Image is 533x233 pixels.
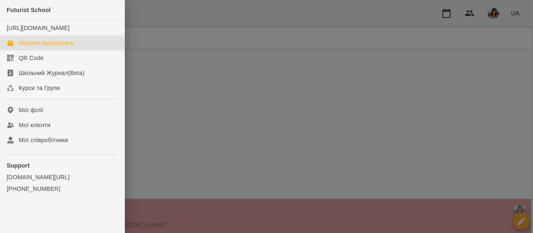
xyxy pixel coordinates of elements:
[7,185,118,193] a: [PHONE_NUMBER]
[19,106,43,114] div: Мої філії
[7,7,51,13] span: Futurist School
[7,25,70,31] a: [URL][DOMAIN_NAME]
[19,121,50,129] div: Мої клієнти
[7,161,118,170] p: Support
[19,69,85,77] div: Шкільний Журнал(Beta)
[19,84,60,92] div: Курси та Групи
[19,136,68,144] div: Мої співробітники
[19,54,44,62] div: QR Code
[7,173,118,181] a: [DOMAIN_NAME][URL]
[19,39,74,47] div: Журнал відвідувань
